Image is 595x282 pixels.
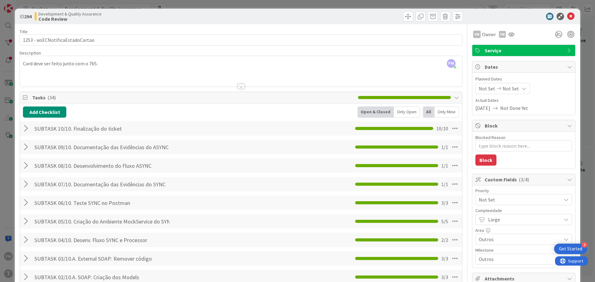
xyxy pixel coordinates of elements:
[441,273,448,281] span: 3 / 3
[38,16,102,21] b: Code Review
[475,104,490,112] span: [DATE]
[485,47,564,54] span: Serviço
[554,244,587,254] div: Open Get Started checklist, remaining modules: 4
[358,106,394,118] div: Open & Closed
[441,218,448,225] span: 5 / 5
[20,29,28,34] label: Title
[473,31,481,38] div: VM
[500,104,528,112] span: Not Done Yet
[475,97,572,104] span: Actual Dates
[582,242,587,248] div: 4
[475,248,572,252] div: Milestone
[479,85,495,92] span: Not Set
[32,234,172,245] input: Add Checklist...
[32,160,172,171] input: Add Checklist...
[441,255,448,262] span: 3 / 3
[20,50,41,56] span: Description
[475,189,572,193] div: Priority
[20,34,462,46] input: type card name here...
[32,141,172,153] input: Add Checklist...
[475,154,496,166] button: Block
[32,123,172,134] input: Add Checklist...
[47,94,56,101] span: ( 34 )
[475,228,572,232] div: Area
[441,236,448,244] span: 2 / 2
[519,176,529,183] span: ( 3/4 )
[441,143,448,151] span: 1 / 1
[32,179,172,190] input: Add Checklist...
[485,122,564,129] span: Block
[485,63,564,71] span: Dates
[441,180,448,188] span: 1 / 1
[485,176,564,183] span: Custom Fields
[479,255,558,263] span: Outros
[434,106,459,118] div: Only Mine
[475,76,572,82] span: Planned Dates
[499,31,506,38] div: FM
[32,197,172,208] input: Add Checklist...
[24,13,32,20] b: 294
[488,215,558,224] span: Large
[23,60,459,67] p: Card deve ser feito junto com o 765.
[394,106,420,118] div: Only Open
[38,11,102,16] span: Development & Quality Assurance
[441,162,448,169] span: 1 / 1
[32,94,355,101] span: Tasks
[503,85,519,92] span: Not Set
[479,235,558,244] span: Outros
[559,246,582,252] div: Get Started
[23,106,66,118] button: Add Checklist
[447,59,456,68] span: FM
[20,13,32,20] span: ID
[475,208,572,213] div: Complexidade
[441,199,448,206] span: 3 / 3
[475,135,505,140] label: Blocked Reason
[32,253,172,264] input: Add Checklist...
[32,216,172,227] input: Add Checklist...
[479,195,558,204] span: Not Set
[13,1,28,8] span: Support
[423,106,434,118] div: All
[482,31,496,38] span: Owner
[436,125,448,132] span: 10 / 10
